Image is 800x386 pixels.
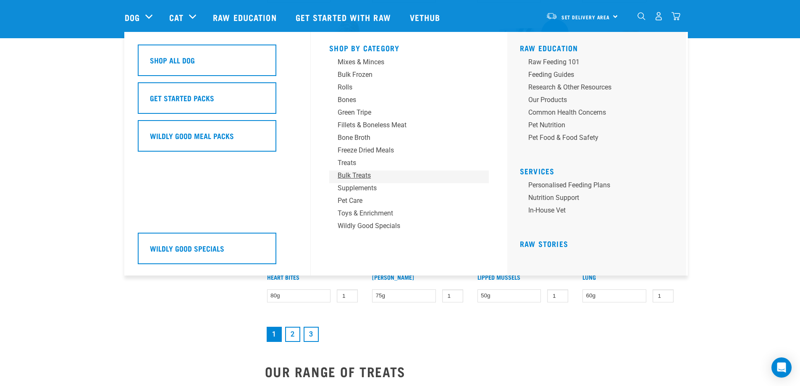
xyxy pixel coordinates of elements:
[372,268,420,278] a: Freeze Dried King [PERSON_NAME]
[150,130,234,141] h5: Wildly Good Meal Packs
[528,57,659,67] div: Raw Feeding 101
[329,95,489,108] a: Bones
[528,70,659,80] div: Feeding Guides
[138,120,297,158] a: Wildly Good Meal Packs
[546,12,557,20] img: van-moving.png
[329,44,489,50] h5: Shop By Category
[267,268,321,278] a: Freeze Dried Veal & Heart Bites
[329,70,489,82] a: Bulk Frozen
[329,108,489,120] a: Green Tripe
[520,82,679,95] a: Research & Other Resources
[520,70,679,82] a: Feeding Guides
[528,95,659,105] div: Our Products
[150,92,214,103] h5: Get Started Packs
[329,183,489,196] a: Supplements
[329,158,489,171] a: Treats
[771,357,792,378] div: Open Intercom Messenger
[329,221,489,234] a: Wildly Good Specials
[337,289,358,302] input: 1
[338,70,469,80] div: Bulk Frozen
[329,82,489,95] a: Rolls
[150,55,195,66] h5: Shop All Dog
[520,205,679,218] a: In-house vet
[520,120,679,133] a: Pet Nutrition
[528,82,659,92] div: Research & Other Resources
[267,327,282,342] a: Page 1
[205,0,287,34] a: Raw Education
[338,82,469,92] div: Rolls
[338,171,469,181] div: Bulk Treats
[653,289,674,302] input: 1
[338,158,469,168] div: Treats
[338,221,469,231] div: Wildly Good Specials
[338,95,469,105] div: Bones
[442,289,463,302] input: 1
[329,57,489,70] a: Mixes & Minces
[338,108,469,118] div: Green Tripe
[654,12,663,21] img: user.png
[125,11,140,24] a: Dog
[561,16,610,18] span: Set Delivery Area
[671,12,680,21] img: home-icon@2x.png
[338,120,469,130] div: Fillets & Boneless Meat
[528,133,659,143] div: Pet Food & Food Safety
[304,327,319,342] a: Goto page 3
[169,11,184,24] a: Cat
[401,0,451,34] a: Vethub
[520,242,568,246] a: Raw Stories
[329,196,489,208] a: Pet Care
[520,95,679,108] a: Our Products
[520,133,679,145] a: Pet Food & Food Safety
[150,243,224,254] h5: Wildly Good Specials
[528,120,659,130] div: Pet Nutrition
[285,327,300,342] a: Goto page 2
[520,46,578,50] a: Raw Education
[338,57,469,67] div: Mixes & Minces
[265,364,676,379] h2: OUR RANGE OF TREATS
[520,108,679,120] a: Common Health Concerns
[287,0,401,34] a: Get started with Raw
[338,133,469,143] div: Bone Broth
[520,167,679,173] h5: Services
[637,12,645,20] img: home-icon-1@2x.png
[520,57,679,70] a: Raw Feeding 101
[338,196,469,206] div: Pet Care
[520,193,679,205] a: Nutrition Support
[329,171,489,183] a: Bulk Treats
[338,208,469,218] div: Toys & Enrichment
[329,208,489,221] a: Toys & Enrichment
[138,82,297,120] a: Get Started Packs
[477,268,530,278] a: Freeze Dried Green Lipped Mussels
[265,325,676,344] nav: pagination
[329,145,489,158] a: Freeze Dried Meals
[329,133,489,145] a: Bone Broth
[528,108,659,118] div: Common Health Concerns
[329,120,489,133] a: Fillets & Boneless Meat
[582,268,632,278] a: Freeze Dried Lamb Lung
[138,233,297,270] a: Wildly Good Specials
[138,45,297,82] a: Shop All Dog
[547,289,568,302] input: 1
[338,183,469,193] div: Supplements
[520,180,679,193] a: Personalised Feeding Plans
[338,145,469,155] div: Freeze Dried Meals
